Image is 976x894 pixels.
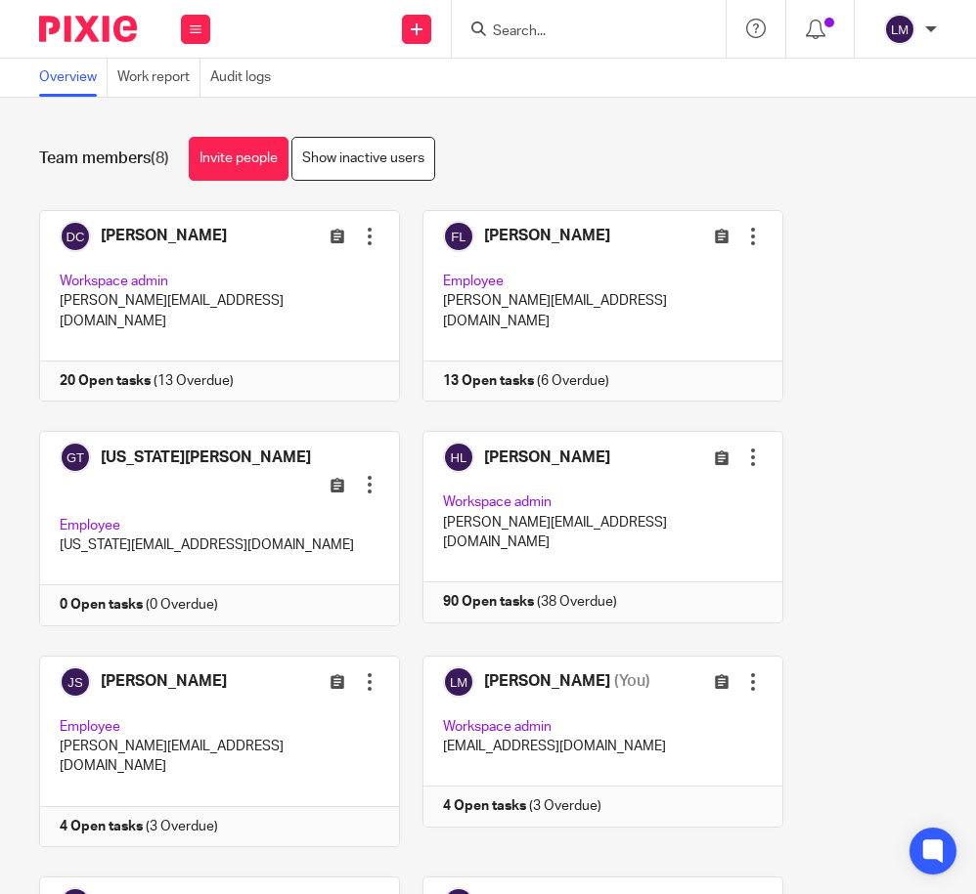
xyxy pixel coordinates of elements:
a: Work report [117,59,200,97]
input: Search [491,23,667,41]
img: Pixie [39,16,137,42]
a: Show inactive users [291,137,435,181]
a: Audit logs [210,59,281,97]
span: (8) [151,150,169,166]
a: Invite people [189,137,288,181]
img: svg%3E [884,14,915,45]
h1: Team members [39,149,169,169]
a: Overview [39,59,108,97]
